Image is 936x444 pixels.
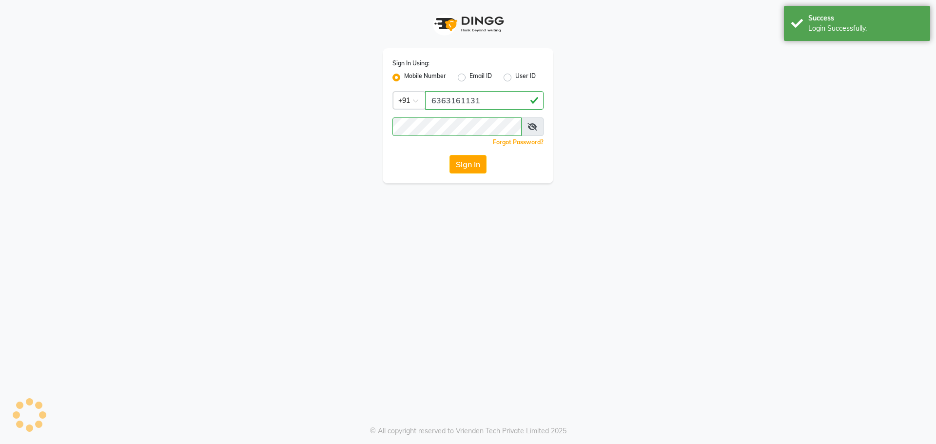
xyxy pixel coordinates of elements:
a: Forgot Password? [493,138,544,146]
div: Success [808,13,923,23]
div: Login Successfully. [808,23,923,34]
img: logo1.svg [429,10,507,39]
label: Email ID [469,72,492,83]
label: Mobile Number [404,72,446,83]
label: User ID [515,72,536,83]
label: Sign In Using: [392,59,429,68]
input: Username [425,91,544,110]
button: Sign In [449,155,487,174]
input: Username [392,117,522,136]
